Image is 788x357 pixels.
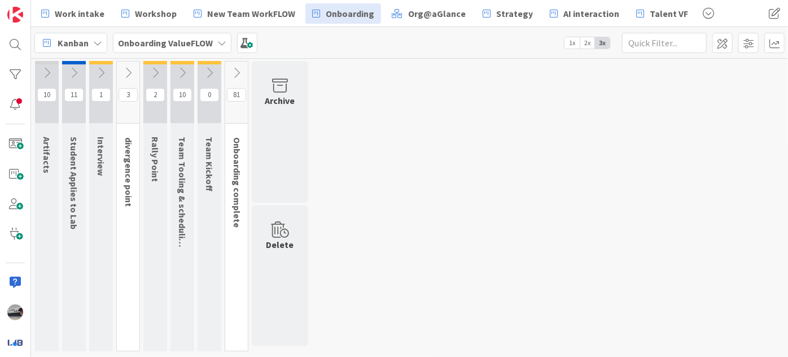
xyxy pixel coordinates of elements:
span: 81 [227,88,246,102]
div: Delete [266,238,294,251]
span: 0 [200,88,219,102]
span: 10 [173,88,192,102]
a: AI interaction [543,3,626,24]
span: 11 [64,88,84,102]
span: 10 [37,88,56,102]
span: Student Applies to Lab [68,137,80,229]
span: Strategy [496,7,533,20]
b: Onboarding ValueFLOW [118,37,213,49]
img: avatar [7,334,23,350]
span: 3 [119,88,138,102]
div: Archive [265,94,295,107]
a: Workshop [115,3,183,24]
span: Interview [95,137,107,176]
span: Talent VF [650,7,688,20]
span: 3x [595,37,610,49]
span: Workshop [135,7,177,20]
span: 2 [146,88,165,102]
span: 2x [580,37,595,49]
img: jB [7,304,23,320]
span: 1x [564,37,580,49]
span: Kanban [58,36,89,50]
a: Org@aGlance [384,3,472,24]
a: Onboarding [305,3,381,24]
span: Org@aGlance [408,7,466,20]
a: Work intake [34,3,111,24]
span: AI interaction [563,7,619,20]
span: Onboarding [326,7,374,20]
span: Rally Point [150,137,161,182]
a: Strategy [476,3,540,24]
span: New Team WorkFLOW [207,7,295,20]
input: Quick Filter... [622,33,707,53]
a: New Team WorkFLOW [187,3,302,24]
span: divergence point [123,137,134,207]
a: Talent VF [629,3,695,24]
span: Artifacts [41,137,52,173]
span: Work intake [55,7,104,20]
span: Onboarding complete [231,137,243,228]
span: 1 [91,88,111,102]
span: Team Tooling & scheduling [177,137,188,249]
img: Visit kanbanzone.com [7,7,23,23]
span: Team Kickoff [204,137,215,191]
